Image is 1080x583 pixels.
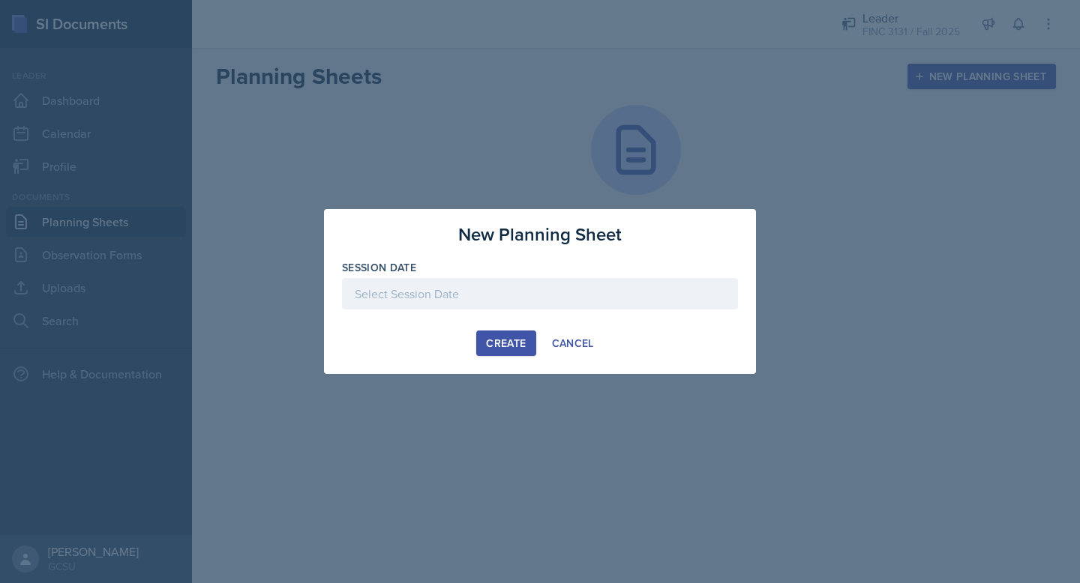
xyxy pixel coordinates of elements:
h3: New Planning Sheet [458,221,622,248]
button: Create [476,330,535,356]
button: Cancel [542,330,604,356]
label: Session Date [342,260,416,275]
div: Create [486,337,526,349]
div: Cancel [552,337,594,349]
